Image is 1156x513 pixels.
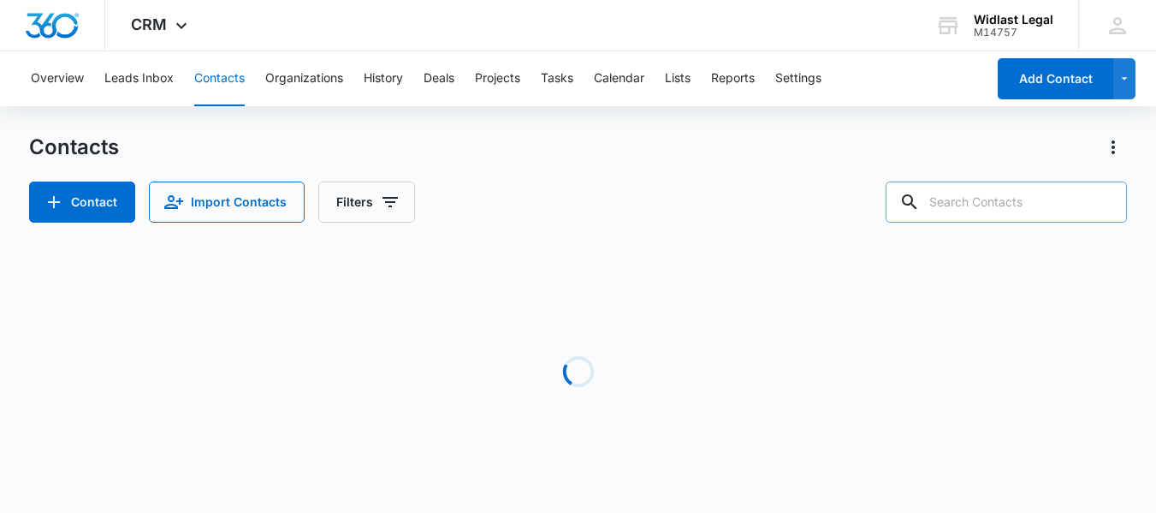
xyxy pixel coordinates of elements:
[424,51,454,106] button: Deals
[104,51,174,106] button: Leads Inbox
[1100,134,1127,161] button: Actions
[998,58,1113,99] button: Add Contact
[318,182,415,223] button: Filters
[131,15,167,33] span: CRM
[974,27,1053,39] div: account id
[149,182,305,223] button: Import Contacts
[475,51,520,106] button: Projects
[29,134,119,160] h1: Contacts
[265,51,343,106] button: Organizations
[364,51,403,106] button: History
[29,182,135,223] button: Add Contact
[886,182,1127,223] input: Search Contacts
[541,51,573,106] button: Tasks
[194,51,245,106] button: Contacts
[594,51,644,106] button: Calendar
[775,51,821,106] button: Settings
[711,51,755,106] button: Reports
[974,13,1053,27] div: account name
[31,51,84,106] button: Overview
[665,51,691,106] button: Lists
